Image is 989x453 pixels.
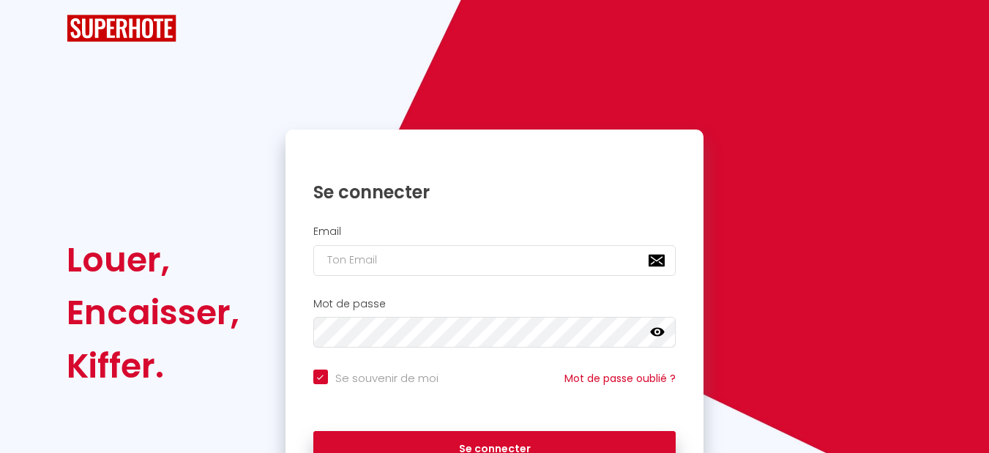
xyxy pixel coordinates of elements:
a: Mot de passe oublié ? [564,371,676,386]
h2: Email [313,225,676,238]
div: Encaisser, [67,286,239,339]
div: Kiffer. [67,340,239,392]
h1: Se connecter [313,181,676,203]
h2: Mot de passe [313,298,676,310]
div: Louer, [67,233,239,286]
button: Ouvrir le widget de chat LiveChat [12,6,56,50]
input: Ton Email [313,245,676,276]
img: SuperHote logo [67,15,176,42]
